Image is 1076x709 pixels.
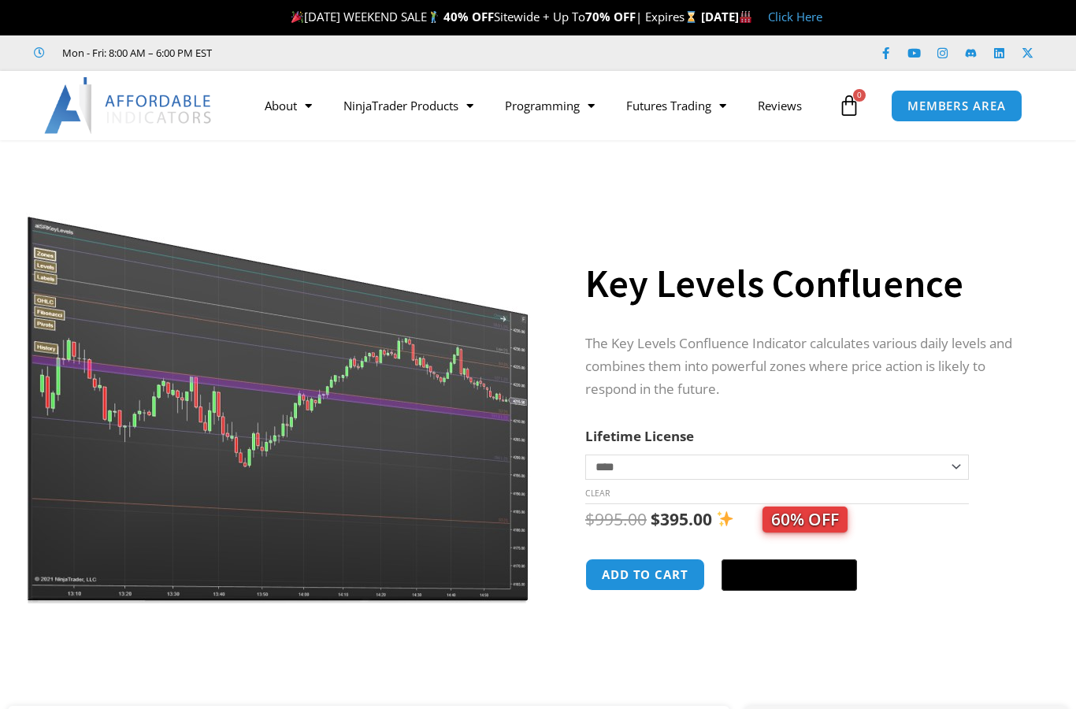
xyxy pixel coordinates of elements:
[585,508,595,530] span: $
[585,332,1037,401] p: The Key Levels Confluence Indicator calculates various daily levels and combines them into powerf...
[768,9,822,24] a: Click Here
[651,508,660,530] span: $
[740,11,751,23] img: 🏭
[328,87,489,124] a: NinjaTrader Products
[701,9,752,24] strong: [DATE]
[288,9,701,24] span: [DATE] WEEKEND SALE Sitewide + Up To | Expires
[907,100,1006,112] span: MEMBERS AREA
[891,90,1022,122] a: MEMBERS AREA
[585,9,636,24] strong: 70% OFF
[722,559,857,591] button: Buy with GPay
[853,89,866,102] span: 0
[291,11,303,23] img: 🎉
[814,83,884,128] a: 0
[685,11,697,23] img: ⌛
[58,43,212,62] span: Mon - Fri: 8:00 AM – 6:00 PM EST
[585,559,705,591] button: Add to cart
[249,87,328,124] a: About
[585,256,1037,311] h1: Key Levels Confluence
[585,427,694,445] label: Lifetime License
[651,508,712,530] bdi: 395.00
[489,87,610,124] a: Programming
[717,510,733,527] img: ✨
[44,77,213,134] img: LogoAI | Affordable Indicators – NinjaTrader
[585,488,610,499] a: Clear options
[428,11,440,23] img: 🏌️‍♂️
[610,87,742,124] a: Futures Trading
[742,87,818,124] a: Reviews
[585,508,647,530] bdi: 995.00
[249,87,834,124] nav: Menu
[234,45,470,61] iframe: Customer reviews powered by Trustpilot
[762,507,848,533] span: 60% OFF
[443,9,494,24] strong: 40% OFF
[26,168,532,603] img: Key Levels 1 | Affordable Indicators – NinjaTrader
